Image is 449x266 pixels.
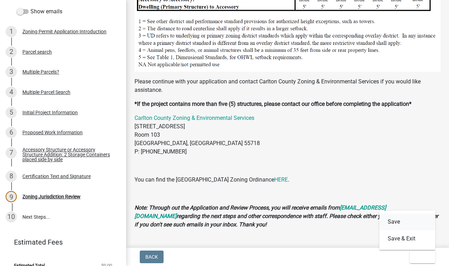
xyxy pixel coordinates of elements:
[22,69,59,74] div: Multiple Parcels?
[134,176,441,184] p: You can find the [GEOGRAPHIC_DATA] Zoning Ordinance .
[6,171,17,182] div: 8
[6,87,17,98] div: 4
[6,127,17,138] div: 6
[17,7,62,16] label: Show emails
[6,26,17,37] div: 1
[379,213,435,230] button: Save
[22,147,115,162] div: Accessory Structure or Accessory Structure Addition: 2 Storage Containers placed side by side
[134,204,340,211] strong: Note: Through out the Application and Review Process, you will receive emails from
[6,147,17,158] div: 7
[6,107,17,118] div: 5
[145,254,158,260] span: Back
[22,29,106,34] div: Zoning Permit Application Introduction
[6,191,17,202] div: 9
[22,194,81,199] div: Zoning Jurisdiction Review
[6,66,17,77] div: 3
[140,251,164,263] button: Back
[379,230,435,247] button: Save & Exit
[22,110,78,115] div: Initial Project Information
[134,213,438,228] strong: regarding the next steps and other correspondence with staff. Please check either your junk or sp...
[22,90,70,95] div: Multiple Parcel Search
[274,176,288,183] a: HERE
[379,211,435,250] div: Exit
[6,46,17,57] div: 2
[134,114,441,156] p: [STREET_ADDRESS] Room 103 [GEOGRAPHIC_DATA], [GEOGRAPHIC_DATA] 55718 P: [PHONE_NUMBER]
[415,254,426,260] span: Exit
[134,77,441,94] p: Please continue with your application and contact Carlton County Zoning & Environmental Services ...
[22,130,83,135] div: Proposed Work Information
[6,211,17,223] div: 10
[134,101,412,107] strong: *If the project contains more than five (5) structures, please contact our office before completi...
[22,49,52,54] div: Parcel search
[22,174,91,179] div: Certification Text and Signature
[410,251,435,263] button: Exit
[134,115,254,121] a: Carlton County Zoning & Environmental Services
[6,235,115,249] a: Estimated Fees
